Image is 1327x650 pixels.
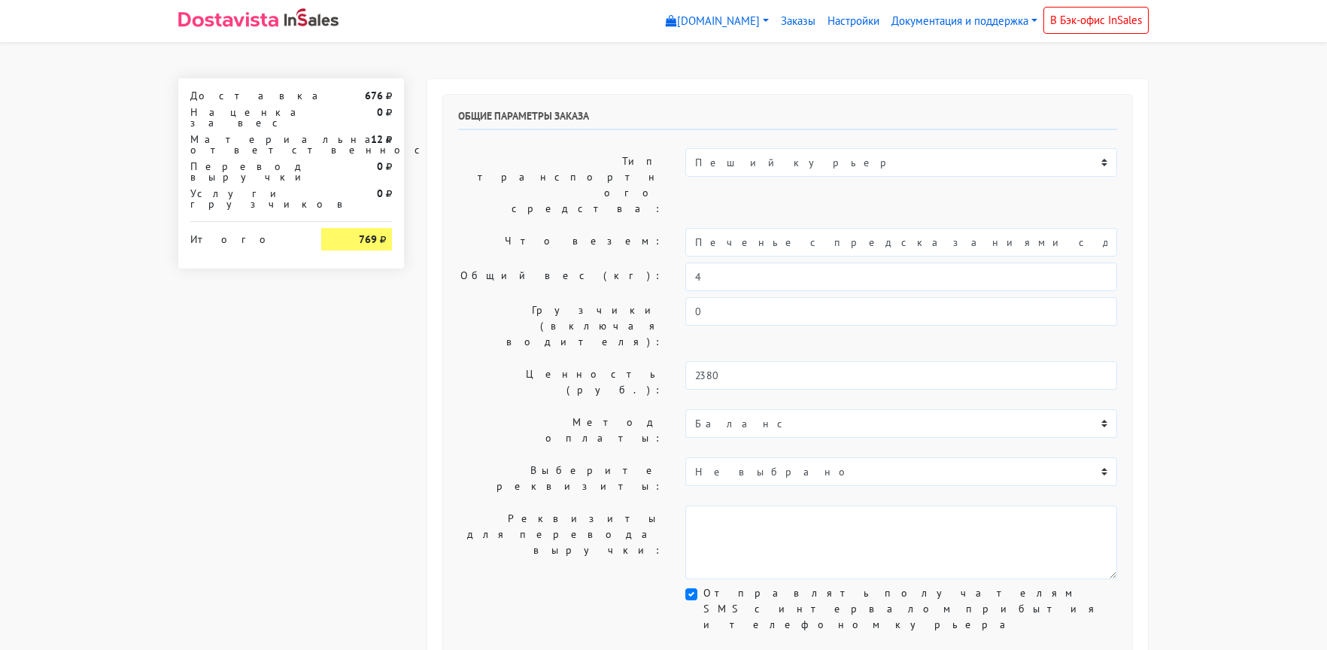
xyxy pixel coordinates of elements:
div: Материальная ответственность [179,134,310,155]
a: [DOMAIN_NAME] [660,7,775,36]
label: Что везем: [447,228,674,257]
img: Dostavista - срочная курьерская служба доставки [178,12,278,27]
div: Итого [190,228,299,245]
a: Настройки [821,7,885,36]
div: Наценка за вес [179,107,310,128]
a: Заказы [775,7,821,36]
div: Услуги грузчиков [179,188,310,209]
strong: 676 [365,89,383,102]
a: Документация и поддержка [885,7,1043,36]
a: В Бэк-офис InSales [1043,7,1149,34]
label: Реквизиты для перевода выручки: [447,506,674,579]
label: Ценность (руб.): [447,361,674,403]
strong: 0 [377,159,383,173]
label: Общий вес (кг): [447,263,674,291]
strong: 12 [371,132,383,146]
img: InSales [284,8,339,26]
label: Тип транспортного средства: [447,148,674,222]
strong: 769 [359,232,377,246]
strong: 0 [377,187,383,200]
label: Метод оплаты: [447,409,674,451]
div: Доставка [179,90,310,101]
h6: Общие параметры заказа [458,110,1117,130]
label: Отправлять получателям SMS с интервалом прибытия и телефоном курьера [703,585,1117,633]
label: Грузчики (включая водителя): [447,297,674,355]
label: Выберите реквизиты: [447,457,674,500]
strong: 0 [377,105,383,119]
div: Перевод выручки [179,161,310,182]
